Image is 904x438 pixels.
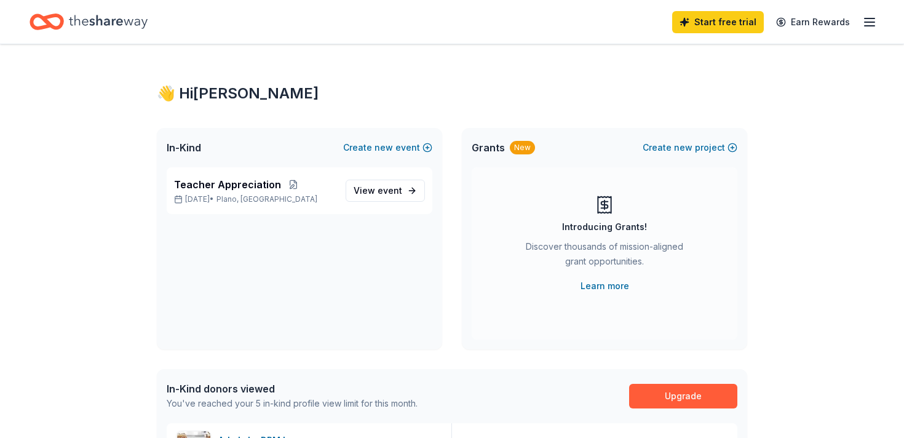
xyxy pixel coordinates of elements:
div: 👋 Hi [PERSON_NAME] [157,84,747,103]
a: Home [30,7,148,36]
a: Start free trial [672,11,764,33]
span: new [674,140,692,155]
span: View [354,183,402,198]
div: In-Kind donors viewed [167,381,418,396]
div: Introducing Grants! [562,220,647,234]
span: Grants [472,140,505,155]
div: You've reached your 5 in-kind profile view limit for this month. [167,396,418,411]
span: Teacher Appreciation [174,177,281,192]
button: Createnewevent [343,140,432,155]
span: new [375,140,393,155]
span: event [378,185,402,196]
div: Discover thousands of mission-aligned grant opportunities. [521,239,688,274]
p: [DATE] • [174,194,336,204]
a: Earn Rewards [769,11,857,33]
a: View event [346,180,425,202]
div: New [510,141,535,154]
a: Learn more [581,279,629,293]
button: Createnewproject [643,140,737,155]
a: Upgrade [629,384,737,408]
span: Plano, [GEOGRAPHIC_DATA] [216,194,317,204]
span: In-Kind [167,140,201,155]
